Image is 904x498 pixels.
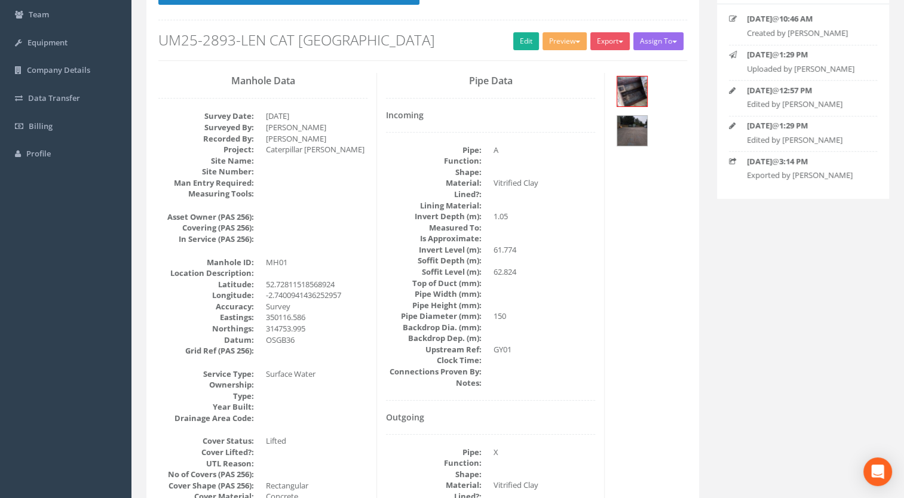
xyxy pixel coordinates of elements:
dt: Function: [386,155,482,167]
button: Assign To [633,32,684,50]
dt: Site Name: [158,155,254,167]
strong: 1:29 PM [779,49,808,60]
dt: Northings: [158,323,254,334]
dt: Location Description: [158,268,254,279]
dt: Top of Duct (mm): [386,278,482,289]
dd: Surface Water [266,368,367,380]
dt: Cover Shape (PAS 256): [158,480,254,491]
dt: Shape: [386,469,482,480]
dt: Pipe Width (mm): [386,288,482,300]
img: d176fd6a-ce57-7f02-1f47-f076c25170e8_020d6ef3-8b34-80b9-cbba-e9b9cf49ef65_thumb.jpg [617,76,647,106]
dt: Drainage Area Code: [158,413,254,424]
dt: Pipe: [386,145,482,156]
p: Created by [PERSON_NAME] [747,27,868,39]
dd: 150 [494,311,595,322]
dt: Longitude: [158,290,254,301]
strong: 10:46 AM [779,13,813,24]
dt: Site Number: [158,166,254,177]
dt: Eastings: [158,312,254,323]
dd: 52.72811518568924 [266,279,367,290]
h3: Pipe Data [386,76,595,87]
dt: Lining Material: [386,200,482,211]
dt: Recorded By: [158,133,254,145]
dd: Survey [266,301,367,312]
dt: Service Type: [158,368,254,380]
dd: Lifted [266,435,367,447]
dt: Type: [158,391,254,402]
button: Preview [543,32,587,50]
dt: Invert Depth (m): [386,211,482,222]
dt: Invert Level (m): [386,244,482,256]
dt: Is Approximate: [386,233,482,244]
dd: [PERSON_NAME] [266,122,367,133]
dt: Year Built: [158,401,254,413]
span: Data Transfer [28,93,80,103]
h4: Incoming [386,110,595,119]
dd: Vitrified Clay [494,479,595,491]
dd: [DATE] [266,110,367,122]
p: Edited by [PERSON_NAME] [747,99,868,110]
span: Equipment [27,37,68,48]
dt: Pipe Diameter (mm): [386,311,482,322]
dt: Backdrop Dep. (m): [386,333,482,344]
dt: Upstream Ref: [386,344,482,355]
dt: Accuracy: [158,301,254,312]
dt: Pipe: [386,447,482,458]
dt: No of Covers (PAS 256): [158,469,254,480]
h3: Manhole Data [158,76,367,87]
dt: Survey Date: [158,110,254,122]
dt: Covering (PAS 256): [158,222,254,233]
dt: UTL Reason: [158,458,254,469]
span: Billing [29,121,53,131]
dt: Datum: [158,334,254,346]
strong: [DATE] [747,49,772,60]
dt: Cover Lifted?: [158,447,254,458]
dd: 62.824 [494,266,595,278]
dt: Man Entry Required: [158,177,254,189]
div: Open Intercom Messenger [863,457,892,486]
dt: Latitude: [158,279,254,290]
dt: Pipe Height (mm): [386,300,482,311]
strong: [DATE] [747,13,772,24]
dt: Measured To: [386,222,482,233]
dt: Notes: [386,377,482,389]
dd: [PERSON_NAME] [266,133,367,145]
dt: Measuring Tools: [158,188,254,199]
dt: Grid Ref (PAS 256): [158,345,254,356]
dt: Shape: [386,167,482,178]
dt: Backdrop Dia. (mm): [386,322,482,333]
dd: 350116.586 [266,312,367,323]
a: Edit [513,32,539,50]
strong: 1:29 PM [779,120,808,131]
dt: Project: [158,144,254,155]
span: Profile [26,148,51,159]
dt: Clock Time: [386,355,482,366]
p: @ [747,85,868,96]
strong: 12:57 PM [779,85,812,96]
dt: Function: [386,457,482,469]
strong: [DATE] [747,85,772,96]
p: @ [747,49,868,60]
h2: UM25-2893-LEN CAT [GEOGRAPHIC_DATA] [158,32,687,48]
dd: 1.05 [494,211,595,222]
dt: Asset Owner (PAS 256): [158,211,254,223]
dd: 314753.995 [266,323,367,334]
dt: Cover Status: [158,435,254,447]
p: @ [747,13,868,24]
dd: X [494,447,595,458]
dt: Soffit Level (m): [386,266,482,278]
dt: Surveyed By: [158,122,254,133]
p: Edited by [PERSON_NAME] [747,134,868,146]
h4: Outgoing [386,413,595,422]
span: Company Details [27,64,90,75]
dt: Material: [386,177,482,189]
dd: A [494,145,595,156]
dd: Vitrified Clay [494,177,595,189]
dt: Soffit Depth (m): [386,255,482,266]
p: Uploaded by [PERSON_NAME] [747,63,868,75]
p: Exported by [PERSON_NAME] [747,170,868,181]
dd: 61.774 [494,244,595,256]
strong: [DATE] [747,120,772,131]
dt: Manhole ID: [158,257,254,268]
p: @ [747,156,868,167]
